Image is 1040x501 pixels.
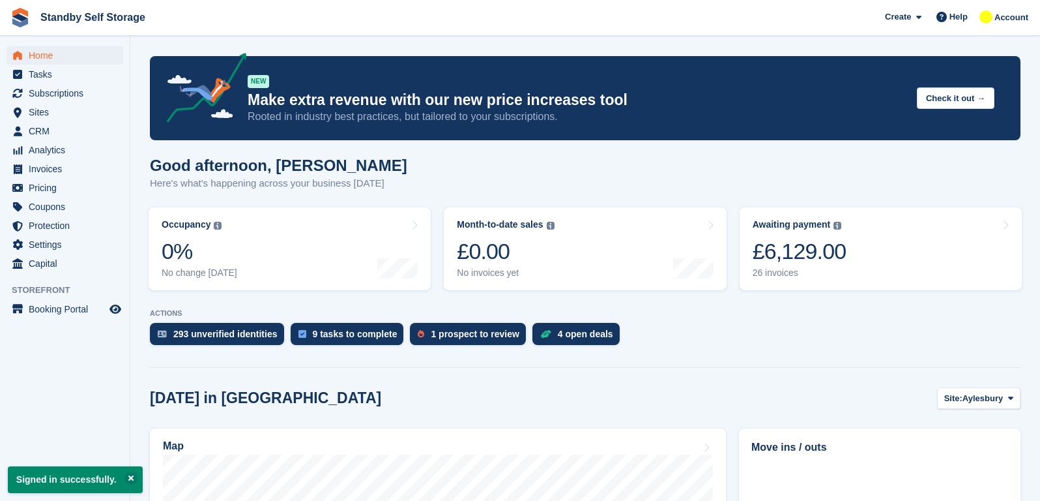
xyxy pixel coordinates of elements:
[7,235,123,254] a: menu
[162,238,237,265] div: 0%
[163,440,184,452] h2: Map
[156,53,247,127] img: price-adjustments-announcement-icon-8257ccfd72463d97f412b2fc003d46551f7dbcb40ab6d574587a9cd5c0d94...
[7,160,123,178] a: menu
[457,267,554,279] div: No invoices yet
[8,466,143,493] p: Signed in successfully.
[558,329,613,339] div: 4 open deals
[547,222,555,230] img: icon-info-grey-7440780725fd019a000dd9b08b2336e03edf1995a4989e88bcd33f0948082b44.svg
[7,84,123,102] a: menu
[29,160,107,178] span: Invoices
[740,207,1022,290] a: Awaiting payment £6,129.00 26 invoices
[7,217,123,235] a: menu
[29,84,107,102] span: Subscriptions
[158,330,167,338] img: verify_identity-adf6edd0f0f0b5bbfe63781bf79b02c33cf7c696d77639b501bdc392416b5a36.svg
[313,329,397,339] div: 9 tasks to complete
[937,387,1020,409] button: Site: Aylesbury
[7,141,123,159] a: menu
[944,392,962,405] span: Site:
[949,10,968,23] span: Help
[162,219,210,230] div: Occupancy
[29,141,107,159] span: Analytics
[298,330,306,338] img: task-75834270c22a3079a89374b754ae025e5fb1db73e45f91037f5363f120a921f8.svg
[7,46,123,65] a: menu
[532,323,626,352] a: 4 open deals
[753,238,846,265] div: £6,129.00
[29,65,107,83] span: Tasks
[29,103,107,121] span: Sites
[7,103,123,121] a: menu
[214,222,222,230] img: icon-info-grey-7440780725fd019a000dd9b08b2336e03edf1995a4989e88bcd33f0948082b44.svg
[7,300,123,318] a: menu
[29,300,107,318] span: Booking Portal
[418,330,424,338] img: prospect-51fa495bee0391a8d652442698ab0144808aea92771e9ea1ae160a38d050c398.svg
[410,323,532,352] a: 1 prospect to review
[540,329,551,339] img: deal-1b604bf984904fb50ccaf53a9ad4b4a5d6e5aea283cecdc64d6e3604feb123c2.svg
[248,75,269,88] div: NEW
[7,198,123,216] a: menu
[150,309,1020,318] p: ACTIONS
[150,176,407,191] p: Here's what's happening across your business [DATE]
[12,284,130,297] span: Storefront
[753,219,831,230] div: Awaiting payment
[10,8,30,27] img: stora-icon-8386f47178a22dfd0bd8f6a31ec36ba5ce8667c1dd55bd0f319d3a0aa187defe.svg
[29,122,107,140] span: CRM
[962,392,1003,405] span: Aylesbury
[751,440,1008,455] h2: Move ins / outs
[753,267,846,279] div: 26 invoices
[7,122,123,140] a: menu
[29,217,107,235] span: Protection
[29,198,107,216] span: Coupons
[444,207,726,290] a: Month-to-date sales £0.00 No invoices yet
[431,329,519,339] div: 1 prospect to review
[29,179,107,197] span: Pricing
[149,207,431,290] a: Occupancy 0% No change [DATE]
[150,157,407,174] h1: Good afternoon, [PERSON_NAME]
[173,329,278,339] div: 293 unverified identities
[7,254,123,273] a: menu
[162,267,237,279] div: No change [DATE]
[29,235,107,254] span: Settings
[108,301,123,317] a: Preview store
[979,10,992,23] img: Glenn Fisher
[29,254,107,273] span: Capital
[7,65,123,83] a: menu
[917,87,994,109] button: Check it out →
[885,10,911,23] span: Create
[29,46,107,65] span: Home
[248,91,906,110] p: Make extra revenue with our new price increases tool
[457,219,543,230] div: Month-to-date sales
[150,323,291,352] a: 293 unverified identities
[150,389,381,407] h2: [DATE] in [GEOGRAPHIC_DATA]
[833,222,841,230] img: icon-info-grey-7440780725fd019a000dd9b08b2336e03edf1995a4989e88bcd33f0948082b44.svg
[35,7,151,28] a: Standby Self Storage
[291,323,411,352] a: 9 tasks to complete
[248,110,906,124] p: Rooted in industry best practices, but tailored to your subscriptions.
[994,11,1028,24] span: Account
[7,179,123,197] a: menu
[457,238,554,265] div: £0.00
